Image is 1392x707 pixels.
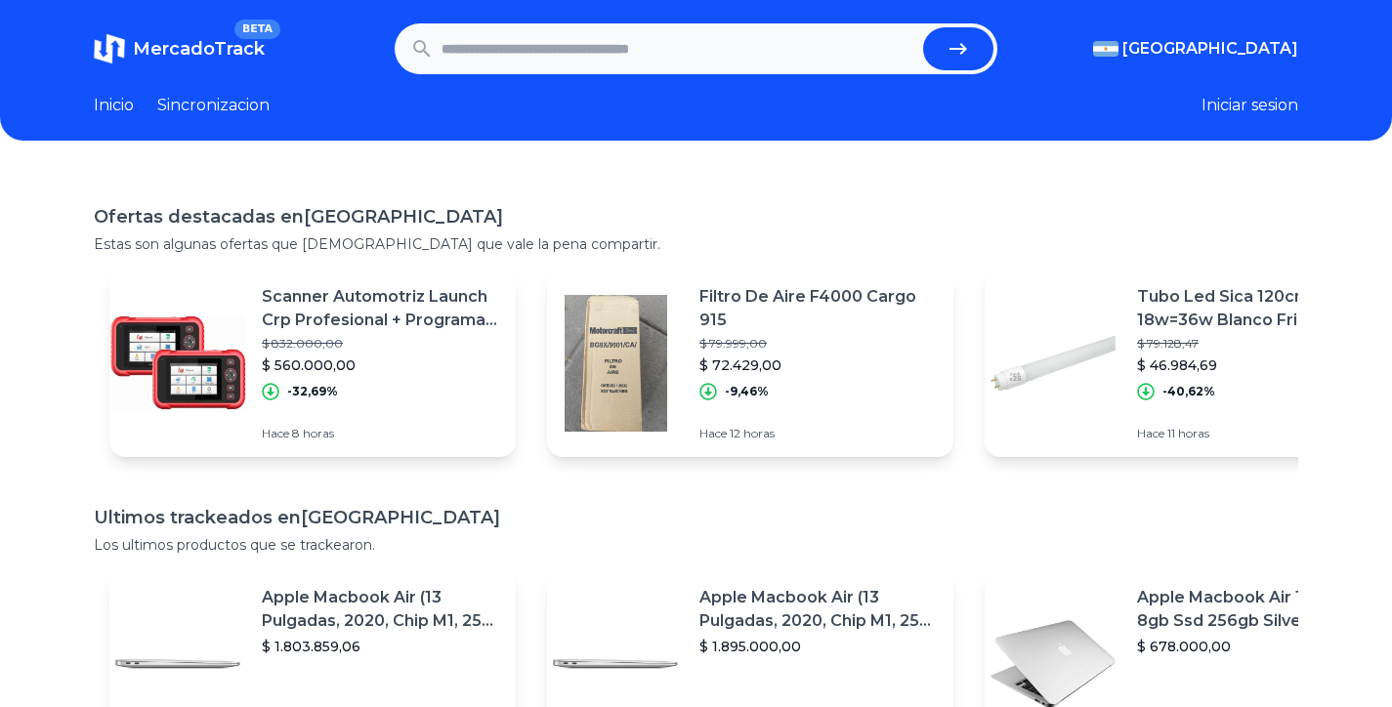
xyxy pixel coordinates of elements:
[94,94,134,117] a: Inicio
[1137,637,1375,656] p: $ 678.000,00
[1162,384,1215,399] p: -40,62%
[1137,336,1375,352] p: $ 79.128,47
[262,355,500,375] p: $ 560.000,00
[1137,355,1375,375] p: $ 46.984,69
[1137,586,1375,633] p: Apple Macbook Air 13 Core I5 8gb Ssd 256gb Silver
[94,33,125,64] img: MercadoTrack
[94,504,1298,531] h1: Ultimos trackeados en [GEOGRAPHIC_DATA]
[133,38,265,60] span: MercadoTrack
[287,384,338,399] p: -32,69%
[699,355,938,375] p: $ 72.429,00
[262,426,500,441] p: Hace 8 horas
[94,33,265,64] a: MercadoTrackBETA
[109,270,516,457] a: Featured imageScanner Automotriz Launch Crp Profesional + Programas De Regalo + Curso Inyeccion E...
[234,20,280,39] span: BETA
[262,336,500,352] p: $ 832.000,00
[109,295,246,432] img: Featured image
[1093,37,1298,61] button: [GEOGRAPHIC_DATA]
[94,234,1298,254] p: Estas son algunas ofertas que [DEMOGRAPHIC_DATA] que vale la pena compartir.
[157,94,270,117] a: Sincronizacion
[262,637,500,656] p: $ 1.803.859,06
[94,203,1298,230] h1: Ofertas destacadas en [GEOGRAPHIC_DATA]
[547,270,953,457] a: Featured imageFiltro De Aire F4000 Cargo 915$ 79.999,00$ 72.429,00-9,46%Hace 12 horas
[699,586,938,633] p: Apple Macbook Air (13 Pulgadas, 2020, Chip M1, 256 Gb De Ssd, 8 Gb De Ram) - Plata
[985,295,1121,432] img: Featured image
[699,637,938,656] p: $ 1.895.000,00
[1137,426,1375,441] p: Hace 11 horas
[985,270,1391,457] a: Featured imageTubo Led Sica 120cm 18w=36w Blanco Frio / Neutro Pack X 25u$ 79.128,47$ 46.984,69-4...
[699,285,938,332] p: Filtro De Aire F4000 Cargo 915
[699,336,938,352] p: $ 79.999,00
[262,586,500,633] p: Apple Macbook Air (13 Pulgadas, 2020, Chip M1, 256 Gb De Ssd, 8 Gb De Ram) - Plata
[1122,37,1298,61] span: [GEOGRAPHIC_DATA]
[1137,285,1375,332] p: Tubo Led Sica 120cm 18w=36w Blanco Frio / Neutro Pack X 25u
[725,384,769,399] p: -9,46%
[1202,94,1298,117] button: Iniciar sesion
[547,295,684,432] img: Featured image
[94,535,1298,555] p: Los ultimos productos que se trackearon.
[699,426,938,441] p: Hace 12 horas
[1093,41,1118,57] img: Argentina
[262,285,500,332] p: Scanner Automotriz Launch Crp Profesional + Programas De Regalo + Curso Inyeccion Electronica De ...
